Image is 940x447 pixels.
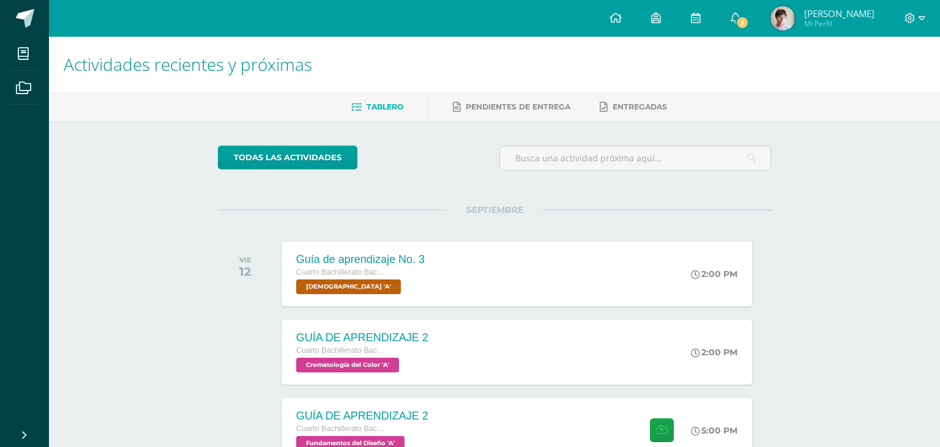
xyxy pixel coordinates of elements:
div: Guía de aprendizaje No. 3 [296,253,425,266]
span: Actividades recientes y próximas [64,53,312,76]
span: [PERSON_NAME] [804,7,875,20]
span: Pendientes de entrega [466,102,570,111]
div: 2:00 PM [691,268,737,279]
input: Busca una actividad próxima aquí... [500,146,771,170]
span: Entregadas [613,102,667,111]
a: Pendientes de entrega [453,97,570,117]
a: todas las Actividades [218,146,357,169]
img: 8dbe78c588fc18eac20924e492a28903.png [770,6,795,31]
span: SEPTIEMBRE [447,204,543,215]
span: Mi Perfil [804,18,875,29]
span: Cromatología del Color 'A' [296,358,399,372]
a: Tablero [351,97,403,117]
span: 3 [736,16,749,29]
span: Cuarto Bachillerato Bachillerato en CCLL con Orientación en Diseño Gráfico [296,424,388,433]
a: Entregadas [600,97,667,117]
span: Cuarto Bachillerato Bachillerato en CCLL con Orientación en Diseño Gráfico [296,346,388,355]
span: Biblia 'A' [296,279,401,294]
div: 12 [239,264,252,279]
span: Cuarto Bachillerato Bachillerato en CCLL con Orientación en Diseño Gráfico [296,268,388,276]
div: GUÍA DE APRENDIZAJE 2 [296,331,428,344]
div: 5:00 PM [691,425,737,436]
div: VIE [239,256,252,264]
span: Tablero [367,102,403,111]
div: GUÍA DE APRENDIZAJE 2 [296,410,428,423]
div: 2:00 PM [691,347,737,358]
